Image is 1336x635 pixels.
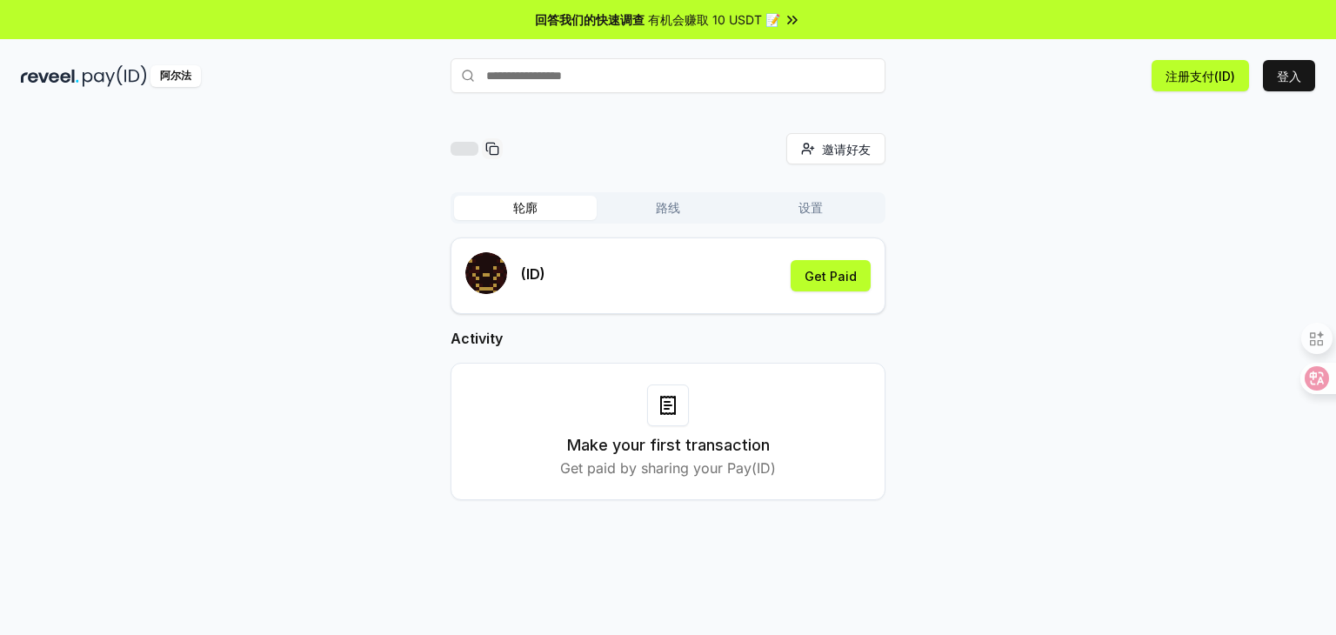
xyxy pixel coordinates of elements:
p: Get paid by sharing your Pay(ID) [560,458,776,478]
font: 设置 [798,200,823,215]
font: 邀请好友 [822,142,871,157]
font: 路线 [656,200,680,215]
button: Get Paid [791,260,871,291]
font: 回答我们的快速调查 [535,12,645,27]
button: 登入 [1263,60,1315,91]
font: 阿尔法 [160,69,191,82]
img: 揭示黑暗 [21,65,79,87]
font: 登入 [1277,69,1301,84]
h2: Activity [451,328,885,349]
button: 注册支付(ID) [1152,60,1249,91]
font: 注册支付(ID) [1166,69,1235,84]
button: 邀请好友 [786,133,885,164]
img: 付款编号 [83,65,147,87]
font: 轮廓 [513,200,538,215]
p: (ID) [521,264,545,284]
font: 有机会赚取 10 USDT 📝 [648,12,780,27]
h3: Make your first transaction [567,433,770,458]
